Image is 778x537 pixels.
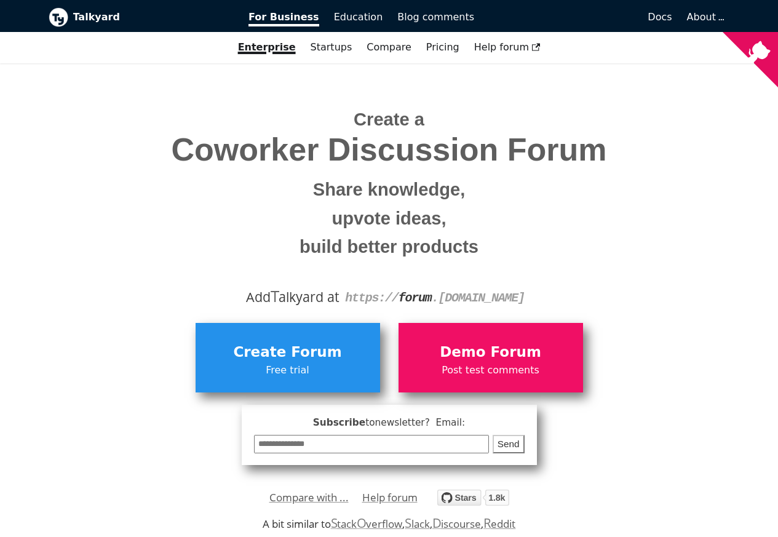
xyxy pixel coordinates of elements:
button: Send [493,435,525,454]
span: Docs [648,11,672,23]
a: For Business [241,7,327,28]
small: Share knowledge, [58,175,721,204]
a: Demo ForumPost test comments [399,323,583,392]
span: O [357,514,367,531]
span: Education [334,11,383,23]
img: Talkyard logo [49,7,68,27]
span: Demo Forum [405,341,577,364]
strong: forum [399,291,432,305]
a: Create ForumFree trial [196,323,380,392]
span: to newsletter ? Email: [365,417,465,428]
a: Compare [367,41,411,53]
span: D [432,514,442,531]
a: About [687,11,723,23]
a: Help forum [467,37,548,58]
span: R [483,514,491,531]
code: https:// . [DOMAIN_NAME] [345,291,525,305]
a: Discourse [432,517,481,531]
a: Compare with ... [269,488,349,507]
a: Docs [482,7,680,28]
a: Talkyard logoTalkyard [49,7,232,27]
a: Star debiki/talkyard on GitHub [437,491,509,509]
small: upvote ideas, [58,204,721,233]
span: S [405,514,411,531]
span: Blog comments [397,11,474,23]
span: For Business [248,11,319,26]
b: Talkyard [73,9,232,25]
span: Coworker Discussion Forum [58,132,721,167]
div: Add alkyard at [58,287,721,308]
a: Blog comments [390,7,482,28]
span: Subscribe [254,415,525,431]
a: Startups [303,37,360,58]
small: build better products [58,233,721,261]
a: Help forum [362,488,418,507]
a: StackOverflow [331,517,403,531]
img: talkyard.svg [437,490,509,506]
a: Enterprise [231,37,303,58]
span: Post test comments [405,362,577,378]
span: T [271,285,279,307]
span: S [331,514,338,531]
span: Help forum [474,41,541,53]
a: Reddit [483,517,515,531]
a: Slack [405,517,429,531]
a: Pricing [419,37,467,58]
span: Create Forum [202,341,374,364]
a: Education [327,7,391,28]
span: Free trial [202,362,374,378]
span: Create a [354,109,424,129]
